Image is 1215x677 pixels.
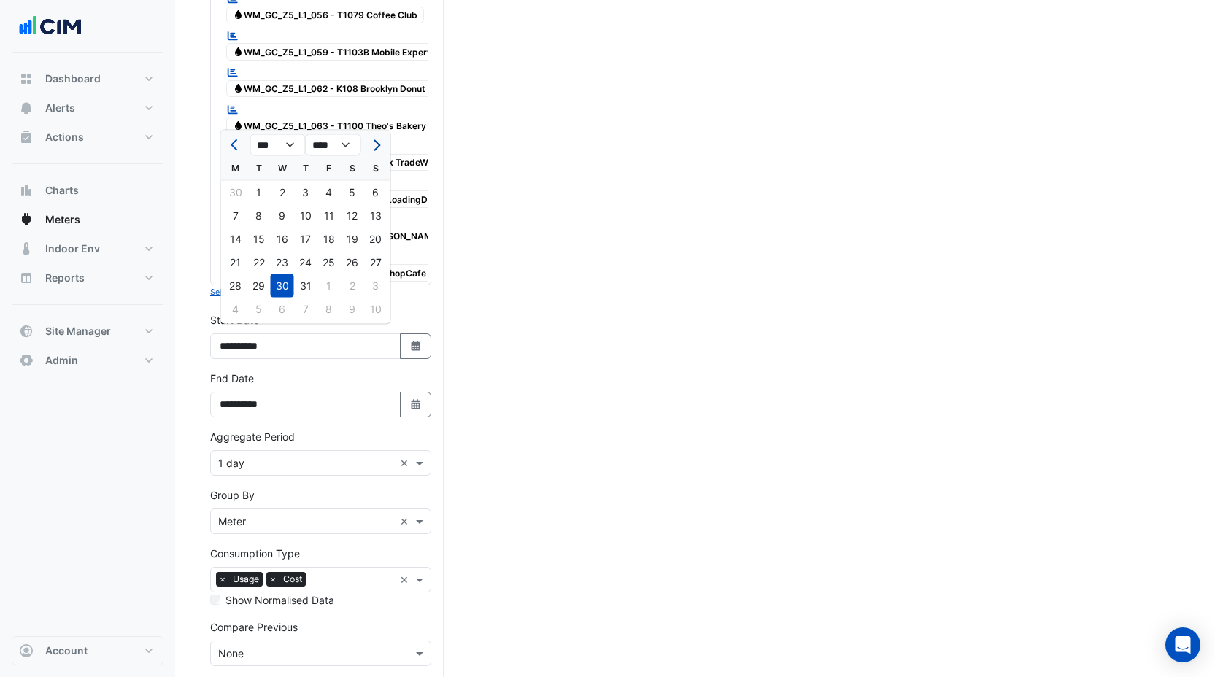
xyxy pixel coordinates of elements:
[210,487,255,503] label: Group By
[216,572,229,587] span: ×
[294,298,317,321] div: 7
[247,274,271,298] div: 29
[317,298,341,321] div: Friday, August 8, 2025
[364,204,387,228] div: 13
[226,80,432,98] span: WM_GC_Z5_L1_062 - K108 Brooklyn Donut
[226,117,433,134] span: WM_GC_Z5_L1_063 - T1100 Theo's Bakery
[341,157,364,180] div: S
[364,251,387,274] div: 27
[409,398,423,411] fa-icon: Select Date
[45,324,111,338] span: Site Manager
[233,120,244,131] fa-icon: Water
[364,204,387,228] div: Sunday, July 13, 2025
[45,241,100,256] span: Indoor Env
[247,157,271,180] div: T
[317,251,341,274] div: 25
[317,228,341,251] div: 18
[12,123,163,152] button: Actions
[317,251,341,274] div: Friday, July 25, 2025
[317,181,341,204] div: Friday, July 4, 2025
[19,130,34,144] app-icon: Actions
[12,263,163,293] button: Reports
[294,274,317,298] div: Thursday, July 31, 2025
[247,181,271,204] div: Tuesday, July 1, 2025
[224,204,247,228] div: 7
[341,228,364,251] div: 19
[294,157,317,180] div: T
[364,298,387,321] div: Sunday, August 10, 2025
[317,298,341,321] div: 8
[247,298,271,321] div: Tuesday, August 5, 2025
[19,212,34,227] app-icon: Meters
[317,274,341,298] div: Friday, August 1, 2025
[271,274,294,298] div: Wednesday, July 30, 2025
[224,251,247,274] div: Monday, July 21, 2025
[224,204,247,228] div: Monday, July 7, 2025
[45,271,85,285] span: Reports
[294,251,317,274] div: Thursday, July 24, 2025
[210,312,259,328] label: Start Date
[247,251,271,274] div: Tuesday, July 22, 2025
[400,455,412,471] span: Clear
[364,228,387,251] div: 20
[341,204,364,228] div: 12
[271,181,294,204] div: 2
[294,228,317,251] div: Thursday, July 17, 2025
[364,251,387,274] div: Sunday, July 27, 2025
[227,134,244,157] button: Previous month
[225,592,334,608] label: Show Normalised Data
[224,157,247,180] div: M
[247,228,271,251] div: 15
[279,572,306,587] span: Cost
[19,353,34,368] app-icon: Admin
[247,204,271,228] div: Tuesday, July 8, 2025
[364,181,387,204] div: Sunday, July 6, 2025
[364,181,387,204] div: 6
[317,204,341,228] div: Friday, July 11, 2025
[364,274,387,298] div: 3
[19,101,34,115] app-icon: Alerts
[226,43,442,61] span: WM_GC_Z5_L1_059 - T1103B Mobile Experts
[271,204,294,228] div: Wednesday, July 9, 2025
[247,228,271,251] div: Tuesday, July 15, 2025
[294,181,317,204] div: Thursday, July 3, 2025
[45,212,80,227] span: Meters
[224,181,247,204] div: Monday, June 30, 2025
[226,103,239,115] fa-icon: Reportable
[247,204,271,228] div: 8
[226,7,424,24] span: WM_GC_Z5_L1_056 - T1079 Coffee Club
[45,183,79,198] span: Charts
[271,228,294,251] div: Wednesday, July 16, 2025
[233,9,244,20] fa-icon: Water
[366,134,384,157] button: Next month
[364,157,387,180] div: S
[224,181,247,204] div: 30
[224,274,247,298] div: 28
[341,204,364,228] div: Saturday, July 12, 2025
[364,274,387,298] div: Sunday, August 3, 2025
[1165,627,1200,662] div: Open Intercom Messenger
[45,130,84,144] span: Actions
[224,251,247,274] div: 21
[400,572,412,587] span: Clear
[317,228,341,251] div: Friday, July 18, 2025
[247,251,271,274] div: 22
[271,251,294,274] div: Wednesday, July 23, 2025
[19,183,34,198] app-icon: Charts
[409,340,423,352] fa-icon: Select Date
[317,181,341,204] div: 4
[226,29,239,42] fa-icon: Reportable
[45,101,75,115] span: Alerts
[294,298,317,321] div: Thursday, August 7, 2025
[294,228,317,251] div: 17
[12,64,163,93] button: Dashboard
[271,228,294,251] div: 16
[210,371,254,386] label: End Date
[229,572,263,587] span: Usage
[341,251,364,274] div: Saturday, July 26, 2025
[12,346,163,375] button: Admin
[233,83,244,94] fa-icon: Water
[341,298,364,321] div: 9
[364,228,387,251] div: Sunday, July 20, 2025
[210,546,300,561] label: Consumption Type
